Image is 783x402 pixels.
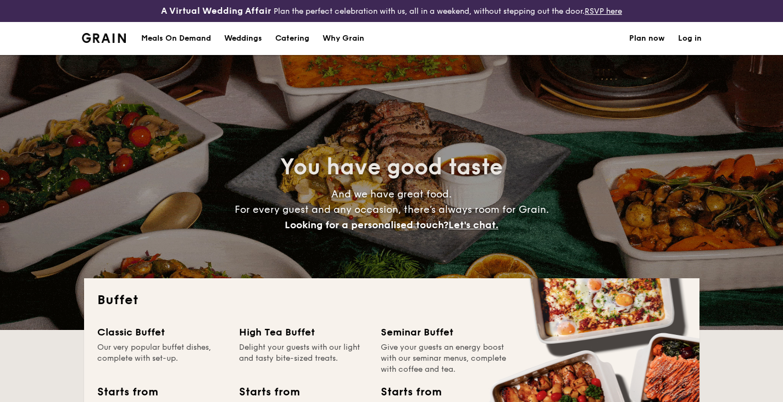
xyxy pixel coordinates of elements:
[275,22,309,55] h1: Catering
[316,22,371,55] a: Why Grain
[381,342,509,375] div: Give your guests an energy boost with our seminar menus, complete with coffee and tea.
[224,22,262,55] div: Weddings
[131,4,653,18] div: Plan the perfect celebration with us, all in a weekend, without stepping out the door.
[280,154,503,180] span: You have good taste
[97,384,157,400] div: Starts from
[629,22,665,55] a: Plan now
[141,22,211,55] div: Meals On Demand
[448,219,498,231] span: Let's chat.
[239,324,368,340] div: High Tea Buffet
[239,342,368,375] div: Delight your guests with our light and tasty bite-sized treats.
[381,384,441,400] div: Starts from
[323,22,364,55] div: Why Grain
[161,4,271,18] h4: A Virtual Wedding Affair
[82,33,126,43] img: Grain
[585,7,622,16] a: RSVP here
[218,22,269,55] a: Weddings
[135,22,218,55] a: Meals On Demand
[285,219,448,231] span: Looking for a personalised touch?
[97,342,226,375] div: Our very popular buffet dishes, complete with set-up.
[82,33,126,43] a: Logotype
[381,324,509,340] div: Seminar Buffet
[235,188,549,231] span: And we have great food. For every guest and any occasion, there’s always room for Grain.
[97,324,226,340] div: Classic Buffet
[269,22,316,55] a: Catering
[678,22,702,55] a: Log in
[239,384,299,400] div: Starts from
[97,291,686,309] h2: Buffet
